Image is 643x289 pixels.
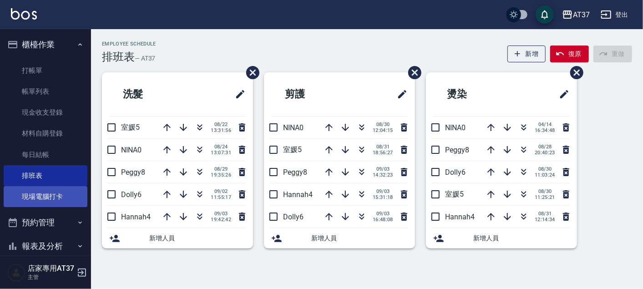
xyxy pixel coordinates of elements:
span: 新增人員 [149,233,246,243]
span: 09/03 [211,211,231,217]
span: Hannah4 [121,213,151,221]
span: NINA0 [445,123,466,132]
a: 材料自購登錄 [4,123,87,144]
span: Hannah4 [283,190,313,199]
a: 打帳單 [4,60,87,81]
h2: Employee Schedule [102,41,156,47]
span: Hannah4 [445,213,475,221]
span: 室媛5 [445,190,464,198]
div: AT37 [573,9,590,20]
button: 櫃檯作業 [4,33,87,56]
span: 08/31 [373,144,393,150]
span: 13:07:31 [211,150,231,156]
span: 19:35:26 [211,172,231,178]
span: 15:31:18 [373,194,393,200]
span: 刪除班表 [563,59,585,86]
span: Peggy8 [445,146,469,154]
span: 13:31:56 [211,127,231,133]
h5: 店家專用AT37 [28,264,74,273]
span: 12:04:15 [373,127,393,133]
span: 刪除班表 [239,59,261,86]
span: 08/24 [211,144,231,150]
span: 16:34:48 [535,127,555,133]
span: 08/29 [211,166,231,172]
span: 16:48:08 [373,217,393,223]
h2: 洗髮 [109,78,193,111]
div: 新增人員 [426,228,577,248]
div: 新增人員 [264,228,415,248]
span: 08/30 [535,166,555,172]
p: 主管 [28,273,74,281]
span: Dolly6 [121,190,142,199]
span: Peggy8 [121,168,145,177]
button: 復原 [550,46,589,62]
span: 09/03 [373,166,393,172]
a: 帳單列表 [4,81,87,102]
button: save [536,5,554,24]
span: 09/02 [211,188,231,194]
a: 現金收支登錄 [4,102,87,123]
button: 新增 [507,46,546,62]
span: 12:14:34 [535,217,555,223]
span: 08/28 [535,144,555,150]
span: 04/14 [535,122,555,127]
h2: 剪護 [271,78,355,111]
span: 11:55:17 [211,194,231,200]
h6: — AT37 [135,54,156,63]
h2: 燙染 [433,78,517,111]
span: 09/03 [373,188,393,194]
span: 室媛5 [121,123,140,132]
span: 08/22 [211,122,231,127]
span: Dolly6 [283,213,304,221]
span: 14:32:23 [373,172,393,178]
span: NINA0 [121,146,142,154]
div: 新增人員 [102,228,253,248]
span: 20:40:23 [535,150,555,156]
span: 新增人員 [311,233,408,243]
span: Peggy8 [283,168,307,177]
span: Dolly6 [445,168,466,177]
span: 修改班表的標題 [391,83,408,105]
a: 現場電腦打卡 [4,186,87,207]
span: NINA0 [283,123,304,132]
span: 11:25:21 [535,194,555,200]
button: 登出 [597,6,632,23]
span: 08/30 [535,188,555,194]
span: 新增人員 [473,233,570,243]
a: 每日結帳 [4,144,87,165]
span: 11:03:24 [535,172,555,178]
a: 排班表 [4,165,87,186]
span: 刪除班表 [401,59,423,86]
span: 修改班表的標題 [553,83,570,105]
span: 08/31 [535,211,555,217]
h3: 排班表 [102,51,135,63]
span: 08/30 [373,122,393,127]
span: 修改班表的標題 [229,83,246,105]
span: 18:56:27 [373,150,393,156]
img: Logo [11,8,37,20]
img: Person [7,264,25,282]
button: AT37 [558,5,593,24]
span: 室媛5 [283,145,302,154]
span: 09/03 [373,211,393,217]
button: 報表及分析 [4,234,87,258]
span: 19:42:42 [211,217,231,223]
button: 預約管理 [4,211,87,234]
